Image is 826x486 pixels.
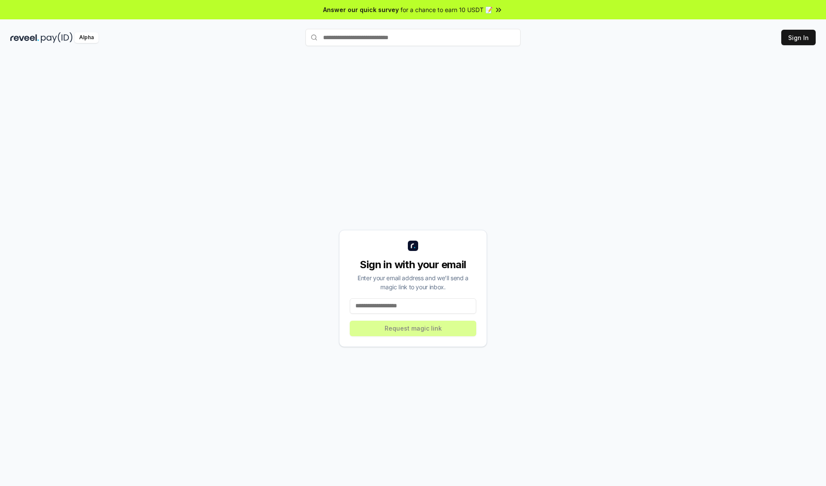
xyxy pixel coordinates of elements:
div: Alpha [74,32,99,43]
img: pay_id [41,32,73,43]
img: logo_small [408,241,418,251]
div: Sign in with your email [350,258,476,272]
button: Sign In [781,30,816,45]
div: Enter your email address and we’ll send a magic link to your inbox. [350,273,476,291]
span: Answer our quick survey [323,5,399,14]
span: for a chance to earn 10 USDT 📝 [401,5,493,14]
img: reveel_dark [10,32,39,43]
